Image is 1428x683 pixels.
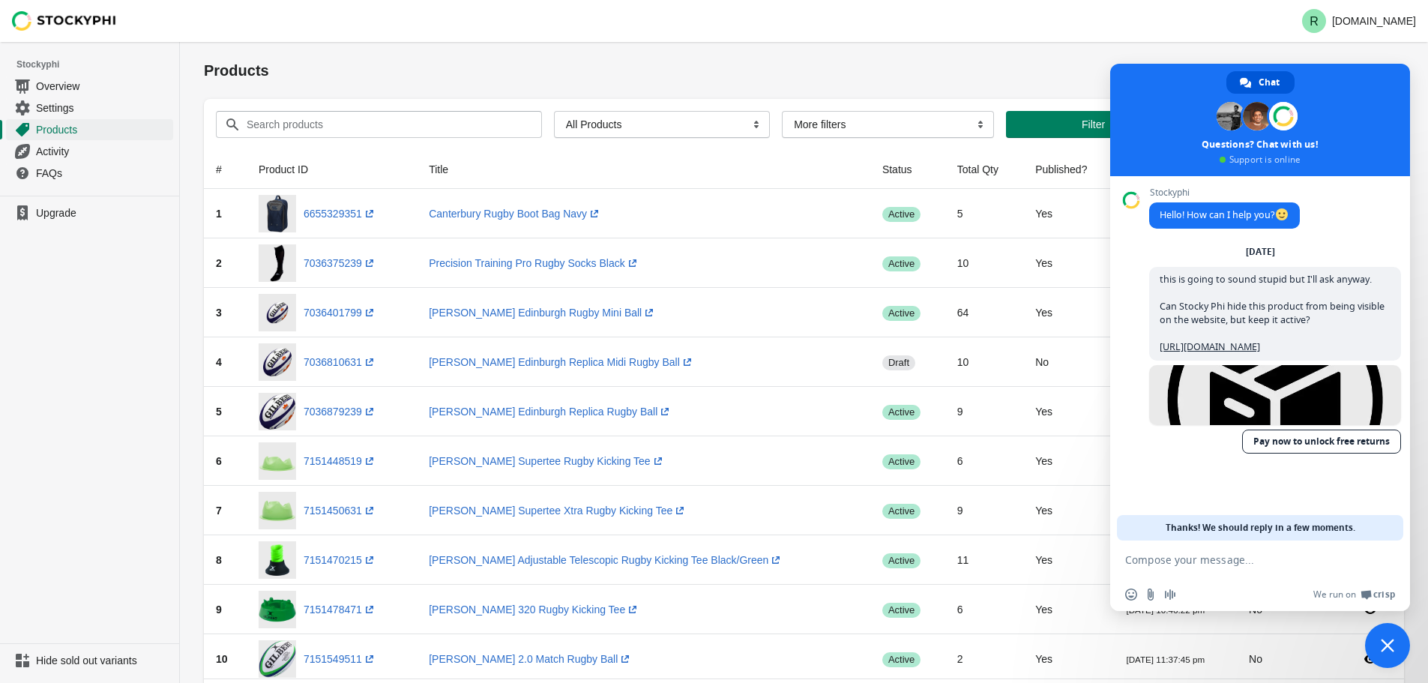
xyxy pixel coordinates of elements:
[429,604,640,616] a: [PERSON_NAME] 320 Rugby Kicking Tee(opens a new window)
[882,405,921,420] span: active
[259,393,296,430] img: EdinburghBallSize5.jpg
[304,455,377,467] a: 7151448519(opens a new window)
[1296,6,1422,36] button: Avatar with initials R[DOMAIN_NAME]
[1226,71,1295,94] div: Chat
[1259,71,1280,94] span: Chat
[417,150,870,189] th: Title
[204,60,1404,81] h1: Products
[1023,288,1114,337] td: Yes
[1125,589,1137,601] span: Insert an emoji
[304,257,377,269] a: 7036375239(opens a new window)
[1160,273,1385,353] span: this is going to sound stupid but I'll ask anyway. Can Stocky Phi hide this product from being vi...
[216,307,222,319] span: 3
[1023,150,1114,189] th: Published?
[304,406,377,418] a: 7036879239(opens a new window)
[6,118,173,140] a: Products
[945,486,1023,535] td: 9
[1313,589,1395,601] a: We run onCrisp
[304,653,377,665] a: 7151549511(opens a new window)
[945,189,1023,238] td: 5
[6,140,173,162] a: Activity
[304,604,377,616] a: 7151478471(opens a new window)
[882,504,921,519] span: active
[945,585,1023,634] td: 6
[259,343,296,381] img: EdinburghBallMidi.jpg
[246,111,515,138] input: Search products
[1023,337,1114,387] td: No
[882,355,915,370] span: draft
[429,307,657,319] a: [PERSON_NAME] Edinburgh Rugby Mini Ball(opens a new window)
[882,207,921,222] span: active
[12,11,117,31] img: Stockyphi
[259,591,296,628] img: 320TeeGreen.jpg
[945,535,1023,585] td: 11
[216,604,222,616] span: 9
[216,257,222,269] span: 2
[36,166,170,181] span: FAQs
[882,256,921,271] span: active
[204,150,247,189] th: #
[1082,118,1105,130] span: Filter
[1023,535,1114,585] td: Yes
[429,208,602,220] a: Canterbury Rugby Boot Bag Navy(opens a new window)
[6,75,173,97] a: Overview
[216,653,228,665] span: 10
[945,150,1023,189] th: Total Qty
[945,337,1023,387] td: 10
[429,455,665,467] a: [PERSON_NAME] Supertee Rugby Kicking Tee(opens a new window)
[1023,436,1114,486] td: Yes
[945,238,1023,288] td: 10
[1365,623,1410,668] div: Close chat
[259,244,296,282] img: PrecisionSocksBlack.jpg
[36,79,170,94] span: Overview
[259,294,296,331] img: EdinburghBallMini.jpg
[1246,247,1275,256] div: [DATE]
[1310,15,1319,28] text: R
[16,57,179,72] span: Stockyphi
[429,406,672,418] a: [PERSON_NAME] Edinburgh Replica Rugby Ball(opens a new window)
[1160,340,1260,353] a: [URL][DOMAIN_NAME]
[36,144,170,159] span: Activity
[6,97,173,118] a: Settings
[247,150,417,189] th: Product ID
[1373,589,1395,601] span: Crisp
[945,288,1023,337] td: 64
[216,208,222,220] span: 1
[259,195,296,232] img: CCCBootBagNavy1.webp
[870,150,945,189] th: Status
[1166,515,1355,541] span: Thanks! We should reply in a few moments.
[882,306,921,321] span: active
[36,122,170,137] span: Products
[304,307,377,319] a: 7036401799(opens a new window)
[1145,589,1157,601] span: Send a file
[1023,486,1114,535] td: Yes
[945,387,1023,436] td: 9
[1332,15,1416,27] p: [DOMAIN_NAME]
[259,492,296,529] img: SuperteeExtra.jpg
[1023,585,1114,634] td: Yes
[6,162,173,184] a: FAQs
[1149,187,1300,198] span: Stockyphi
[216,554,222,566] span: 8
[304,356,377,368] a: 7036810631(opens a new window)
[259,640,296,678] img: Barbarian2.jpg
[429,257,639,269] a: Precision Training Pro Rugby Socks Black(opens a new window)
[216,356,222,368] span: 4
[304,554,377,566] a: 7151470215(opens a new window)
[1164,589,1176,601] span: Audio message
[882,652,921,667] span: active
[882,553,921,568] span: active
[304,208,377,220] a: 6655329351(opens a new window)
[429,505,687,517] a: [PERSON_NAME] Supertee Xtra Rugby Kicking Tee(opens a new window)
[259,442,296,480] img: Supertee.jpg
[36,100,170,115] span: Settings
[6,202,173,223] a: Upgrade
[429,653,633,665] a: [PERSON_NAME] 2.0 Match Rugby Ball(opens a new window)
[36,653,170,668] span: Hide sold out variants
[882,454,921,469] span: active
[945,436,1023,486] td: 6
[429,356,695,368] a: [PERSON_NAME] Edinburgh Replica Midi Rugby Ball(opens a new window)
[216,406,222,418] span: 5
[1160,208,1289,221] span: Hello! How can I help you?
[259,541,296,579] img: GilbertTelescopic.jpg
